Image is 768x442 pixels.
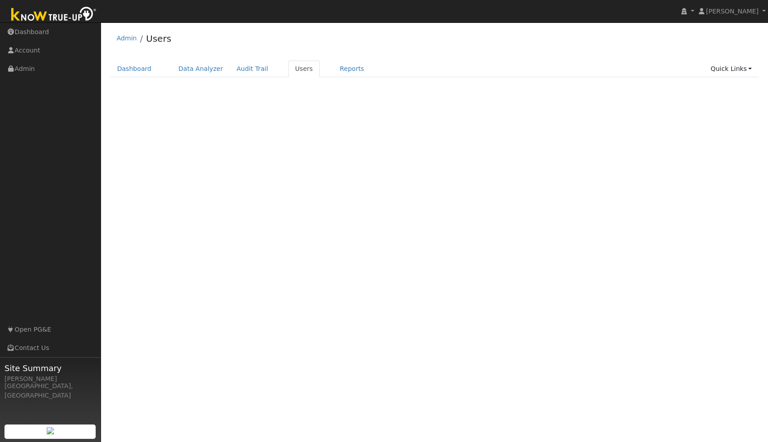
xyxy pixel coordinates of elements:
[706,8,759,15] span: [PERSON_NAME]
[47,427,54,434] img: retrieve
[230,61,275,77] a: Audit Trail
[4,374,96,384] div: [PERSON_NAME]
[7,5,101,25] img: Know True-Up
[333,61,371,77] a: Reports
[4,381,96,400] div: [GEOGRAPHIC_DATA], [GEOGRAPHIC_DATA]
[146,33,171,44] a: Users
[4,362,96,374] span: Site Summary
[117,35,137,42] a: Admin
[288,61,320,77] a: Users
[704,61,759,77] a: Quick Links
[172,61,230,77] a: Data Analyzer
[110,61,159,77] a: Dashboard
